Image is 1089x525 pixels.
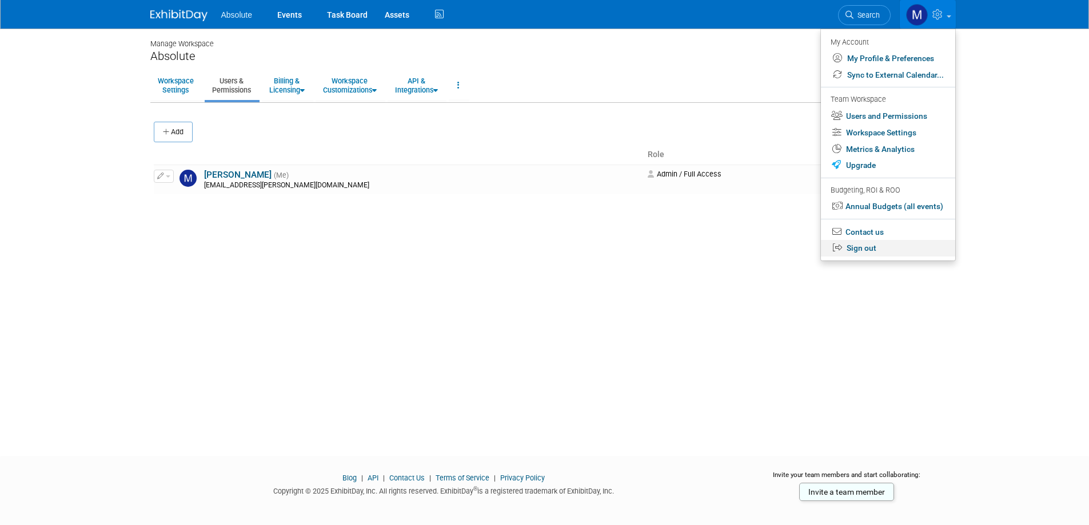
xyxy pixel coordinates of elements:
[154,122,193,142] button: Add
[426,474,434,482] span: |
[821,157,955,174] a: Upgrade
[150,29,939,49] div: Manage Workspace
[799,483,894,501] a: Invite a team member
[821,198,955,215] a: Annual Budgets (all events)
[821,67,955,83] a: Sync to External Calendar...
[204,181,640,190] div: [EMAIL_ADDRESS][PERSON_NAME][DOMAIN_NAME]
[643,145,853,165] th: Role
[388,71,445,99] a: API &Integrations
[358,474,366,482] span: |
[821,50,955,67] a: My Profile & Preferences
[262,71,312,99] a: Billing &Licensing
[500,474,545,482] a: Privacy Policy
[821,108,955,125] a: Users and Permissions
[821,141,955,158] a: Metrics & Analytics
[821,240,955,257] a: Sign out
[380,474,388,482] span: |
[150,10,208,21] img: ExhibitDay
[150,71,201,99] a: WorkspaceSettings
[755,470,939,487] div: Invite your team members and start collaborating:
[150,483,738,496] div: Copyright © 2025 ExhibitDay, Inc. All rights reserved. ExhibitDay is a registered trademark of Ex...
[838,5,891,25] a: Search
[274,171,289,179] span: (Me)
[831,35,944,49] div: My Account
[821,224,955,241] a: Contact us
[831,185,944,197] div: Budgeting, ROI & ROO
[648,170,721,178] span: Admin / Full Access
[368,474,378,482] a: API
[853,11,880,19] span: Search
[473,486,477,492] sup: ®
[821,125,955,141] a: Workspace Settings
[150,49,939,63] div: Absolute
[491,474,498,482] span: |
[205,71,258,99] a: Users &Permissions
[906,4,928,26] img: Margaret Kasza
[831,94,944,106] div: Team Workspace
[389,474,425,482] a: Contact Us
[221,10,252,19] span: Absolute
[342,474,357,482] a: Blog
[436,474,489,482] a: Terms of Service
[316,71,384,99] a: WorkspaceCustomizations
[179,170,197,187] img: Margaret Kasza
[204,170,272,180] a: [PERSON_NAME]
